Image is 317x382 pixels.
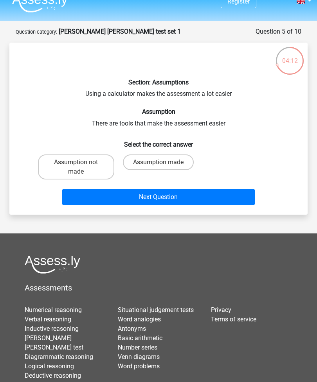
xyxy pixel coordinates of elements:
[211,306,231,314] a: Privacy
[256,27,301,36] div: Question 5 of 10
[118,344,157,351] a: Number series
[25,325,79,332] a: Inductive reasoning
[118,334,162,342] a: Basic arithmetic
[118,362,160,370] a: Word problems
[118,316,161,323] a: Word analogies
[275,46,304,66] div: 04:12
[123,154,194,170] label: Assumption made
[25,316,71,323] a: Verbal reasoning
[25,283,292,292] h5: Assessments
[25,255,80,274] img: Assessly logo
[25,362,74,370] a: Logical reasoning
[22,108,295,115] h6: Assumption
[38,154,114,179] label: Assumption not made
[25,306,82,314] a: Numerical reasoning
[25,372,81,379] a: Deductive reasoning
[22,79,295,86] h6: Section: Assumptions
[118,353,160,360] a: Venn diagrams
[59,28,181,35] strong: [PERSON_NAME] [PERSON_NAME] test set 1
[22,135,295,148] h6: Select the correct answer
[118,325,146,332] a: Antonyms
[16,29,57,35] small: Question category:
[62,189,255,205] button: Next Question
[25,334,83,351] a: [PERSON_NAME] [PERSON_NAME] test
[25,353,93,360] a: Diagrammatic reasoning
[13,49,304,208] div: Using a calculator makes the assessment a lot easier There are tools that make the assessment easier
[118,306,194,314] a: Situational judgement tests
[211,316,256,323] a: Terms of service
